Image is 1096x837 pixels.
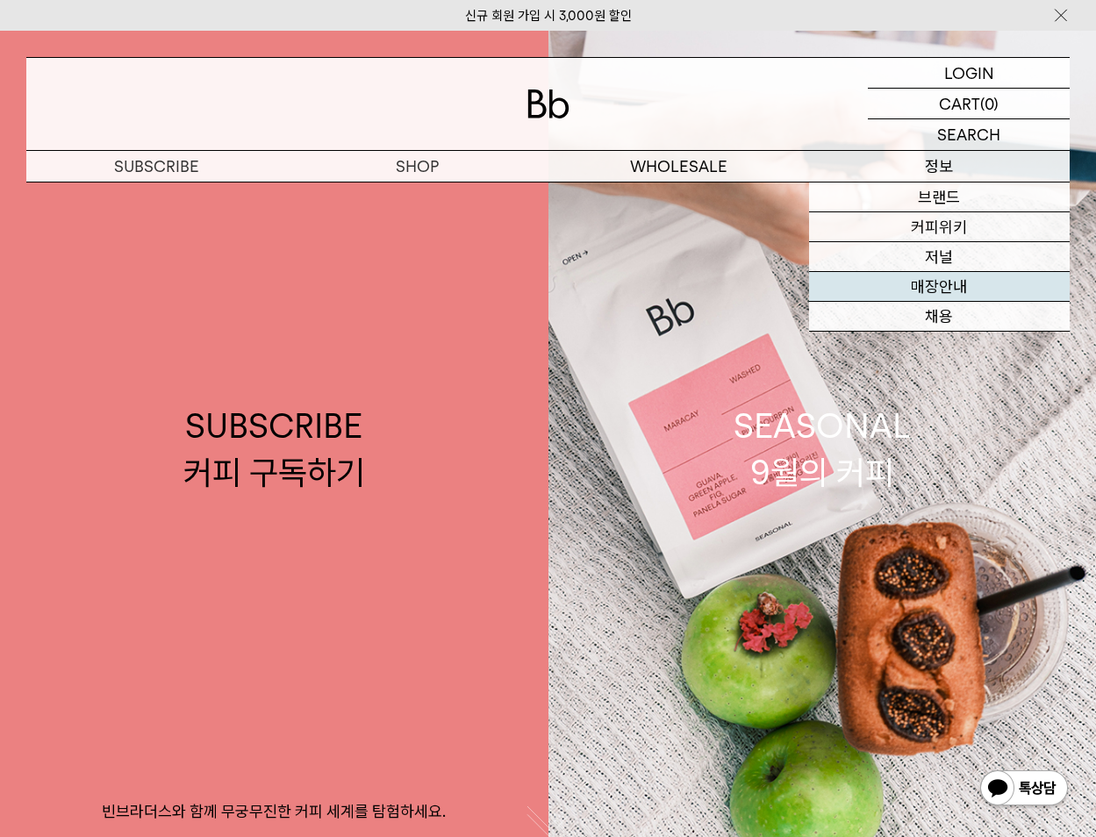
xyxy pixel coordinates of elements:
[734,403,911,496] div: SEASONAL 9월의 커피
[527,89,569,118] img: 로고
[809,182,1070,212] a: 브랜드
[809,302,1070,332] a: 채용
[548,151,809,182] p: WHOLESALE
[809,242,1070,272] a: 저널
[809,151,1070,182] p: 정보
[868,58,1070,89] a: LOGIN
[944,58,994,88] p: LOGIN
[868,89,1070,119] a: CART (0)
[26,151,287,182] a: SUBSCRIBE
[183,403,365,496] div: SUBSCRIBE 커피 구독하기
[980,89,999,118] p: (0)
[465,8,632,24] a: 신규 회원 가입 시 3,000원 할인
[937,119,1000,150] p: SEARCH
[287,151,548,182] a: SHOP
[809,272,1070,302] a: 매장안내
[939,89,980,118] p: CART
[978,769,1070,811] img: 카카오톡 채널 1:1 채팅 버튼
[809,212,1070,242] a: 커피위키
